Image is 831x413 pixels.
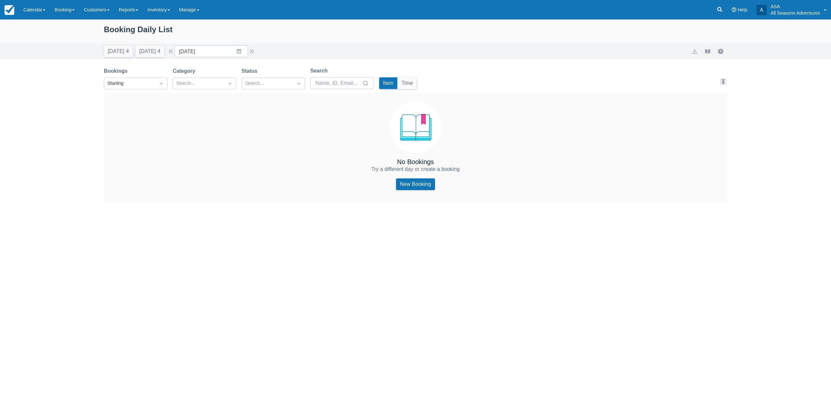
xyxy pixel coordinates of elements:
[371,166,460,172] span: Try a different day or create a booking
[771,3,820,10] p: ASA
[756,5,767,15] div: A
[104,23,727,42] div: Booking Daily List
[771,10,820,16] p: All Seasons Adventures
[242,67,260,75] label: Status
[227,80,233,87] span: Dropdown icon
[5,5,14,15] img: checkfront-main-nav-mini-logo.png
[296,80,302,87] span: Dropdown icon
[173,67,198,75] label: Category
[398,77,417,89] button: Time
[316,77,361,89] input: Name, ID, Email...
[390,101,441,153] img: booking.png
[104,67,130,75] label: Bookings
[379,77,397,89] button: Item
[104,45,133,57] button: [DATE] 4
[738,7,747,12] span: Help
[397,158,434,165] h4: No Bookings
[691,47,699,55] button: export
[175,45,248,57] input: Date
[310,67,330,75] label: Search
[158,80,165,87] span: Dropdown icon
[135,45,164,57] button: [DATE] 4
[107,80,152,87] div: Starting
[396,178,435,190] a: New Booking
[732,7,736,12] i: Help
